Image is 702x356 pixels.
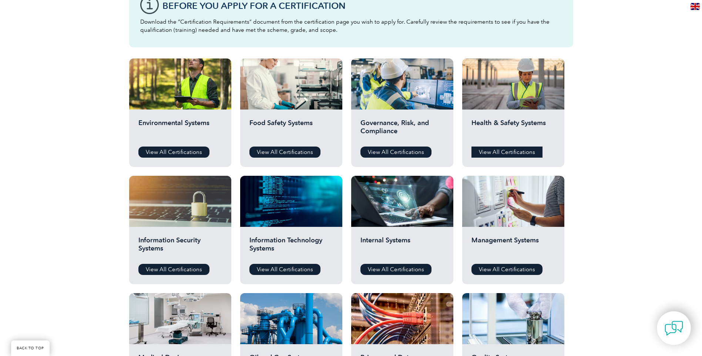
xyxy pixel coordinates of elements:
[249,147,320,158] a: View All Certifications
[471,147,543,158] a: View All Certifications
[162,1,562,10] h3: Before You Apply For a Certification
[471,236,555,258] h2: Management Systems
[471,264,543,275] a: View All Certifications
[360,264,431,275] a: View All Certifications
[360,119,444,141] h2: Governance, Risk, and Compliance
[665,319,683,337] img: contact-chat.png
[138,264,209,275] a: View All Certifications
[360,147,431,158] a: View All Certifications
[140,18,562,34] p: Download the “Certification Requirements” document from the certification page you wish to apply ...
[249,119,333,141] h2: Food Safety Systems
[11,340,50,356] a: BACK TO TOP
[360,236,444,258] h2: Internal Systems
[249,264,320,275] a: View All Certifications
[691,3,700,10] img: en
[249,236,333,258] h2: Information Technology Systems
[138,236,222,258] h2: Information Security Systems
[138,147,209,158] a: View All Certifications
[471,119,555,141] h2: Health & Safety Systems
[138,119,222,141] h2: Environmental Systems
